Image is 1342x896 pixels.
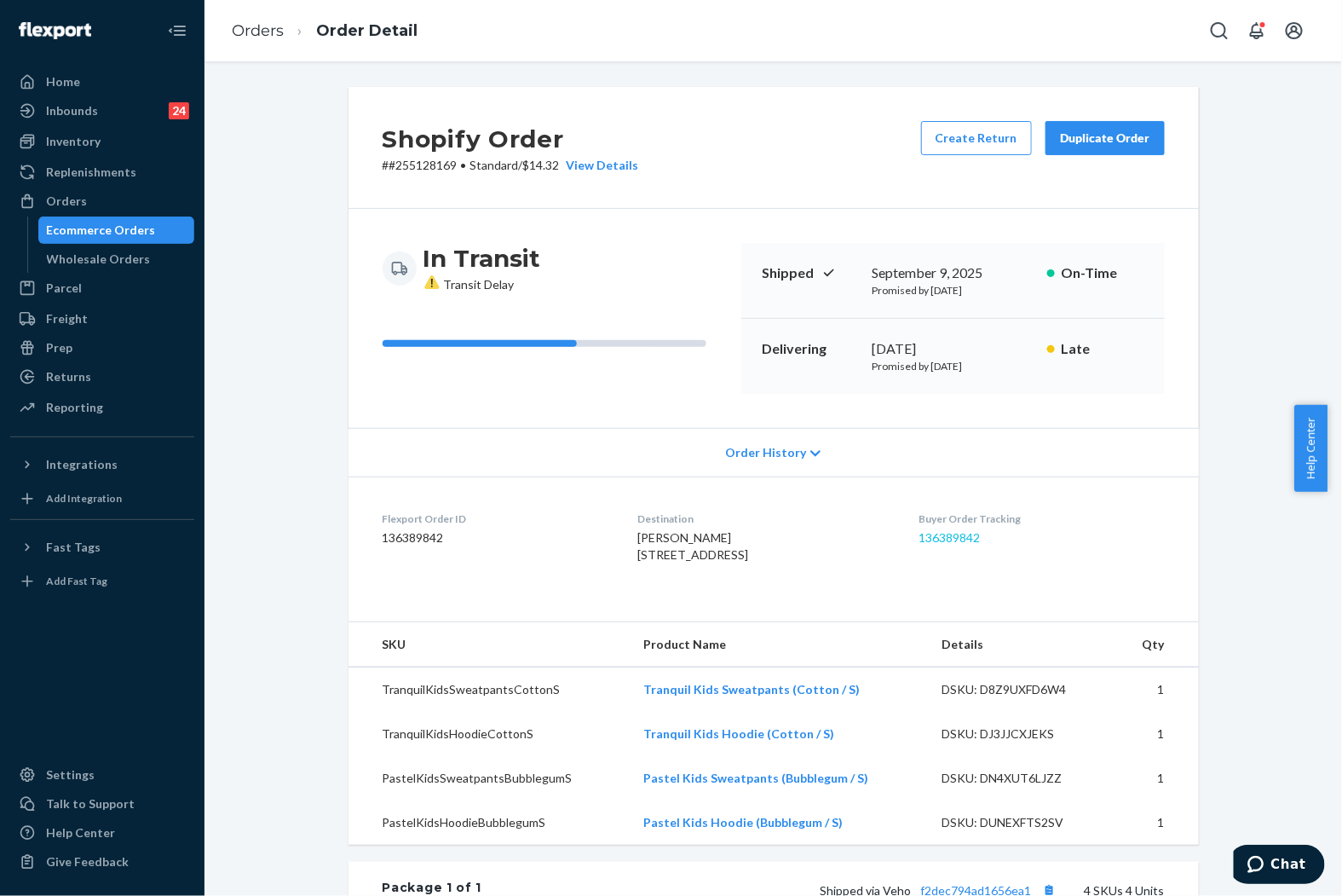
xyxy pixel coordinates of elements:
[10,363,194,390] a: Returns
[46,339,72,356] div: Prep
[383,157,639,174] p: # #255128169 / $14.32
[47,222,156,239] div: Ecommerce Orders
[46,368,91,385] div: Returns
[637,512,891,526] dt: Destination
[630,622,929,668] th: Product Name
[169,102,189,119] div: 24
[46,853,129,870] div: Give Feedback
[10,848,194,876] button: Give Feedback
[10,188,194,215] a: Orders
[10,305,194,332] a: Freight
[10,819,194,847] a: Help Center
[762,263,859,283] p: Shipped
[470,158,519,172] span: Standard
[160,14,194,48] button: Close Navigation
[1115,801,1198,845] td: 1
[873,339,1034,359] div: [DATE]
[1060,130,1150,147] div: Duplicate Order
[46,491,122,506] div: Add Integration
[383,529,610,546] dd: 136389842
[1240,14,1274,48] button: Open notifications
[942,770,1103,787] div: DSKU: DN4XUT6LJZZ
[10,334,194,361] a: Prep
[423,277,515,292] span: Transit Delay
[10,97,194,124] a: Inbounds24
[46,795,135,812] div: Talk to Support
[46,73,80,90] div: Home
[1234,845,1325,887] iframe: Opens a widget where you can chat to one of our agents
[1045,121,1165,155] button: Duplicate Order
[38,217,195,244] a: Ecommerce Orders
[10,568,194,595] a: Add Fast Tag
[1115,622,1198,668] th: Qty
[232,21,284,40] a: Orders
[873,359,1034,373] p: Promised by [DATE]
[1202,14,1236,48] button: Open Search Box
[1277,14,1311,48] button: Open account menu
[383,512,610,526] dt: Flexport Order ID
[38,246,195,273] a: Wholesale Orders
[46,539,101,556] div: Fast Tags
[10,68,194,95] a: Home
[873,263,1034,283] div: September 9, 2025
[46,310,88,327] div: Freight
[1062,339,1144,359] p: Late
[942,814,1103,831] div: DSKU: DUNEXFTS2SV
[46,456,118,473] div: Integrations
[10,394,194,421] a: Reporting
[19,22,91,39] img: Flexport logo
[348,622,631,668] th: SKU
[1115,756,1198,801] td: 1
[942,725,1103,743] div: DSKU: DJ3JJCXJEKS
[10,159,194,186] a: Replenishments
[10,790,194,818] button: Talk to Support
[1115,712,1198,756] td: 1
[643,815,843,830] a: Pastel Kids Hoodie (Bubblegum / S)
[921,121,1032,155] button: Create Return
[218,6,431,56] ol: breadcrumbs
[873,283,1034,298] p: Promised by [DATE]
[46,193,87,210] div: Orders
[461,158,467,172] span: •
[46,280,82,297] div: Parcel
[383,121,639,157] h2: Shopify Order
[1062,263,1144,283] p: On-Time
[643,771,868,785] a: Pastel Kids Sweatpants (Bubblegum / S)
[423,243,541,274] h3: In Transit
[10,275,194,302] a: Parcel
[919,530,980,545] a: 136389842
[643,682,860,697] a: Tranquil Kids Sweatpants (Cotton / S)
[725,444,806,461] span: Order History
[919,512,1164,526] dt: Buyer Order Tracking
[47,251,151,268] div: Wholesale Orders
[1294,405,1328,492] button: Help Center
[762,339,859,359] p: Delivering
[46,102,98,119] div: Inbounds
[46,824,115,841] div: Help Center
[348,756,631,801] td: PastelKidsSweatpantsBubblegumS
[10,534,194,561] button: Fast Tags
[10,128,194,155] a: Inventory
[46,164,136,181] div: Replenishments
[46,574,107,588] div: Add Fast Tag
[637,530,748,562] span: [PERSON_NAME] [STREET_ADDRESS]
[929,622,1116,668] th: Details
[46,399,103,416] div: Reporting
[942,681,1103,698] div: DSKU: D8Z9UXFD6W4
[10,451,194,478] button: Integrations
[348,712,631,756] td: TranquilKidsHoodieCottonS
[10,761,194,789] a: Settings
[10,485,194,512] a: Add Integration
[348,801,631,845] td: PastelKidsHoodieBubblegumS
[316,21,418,40] a: Order Detail
[46,766,95,783] div: Settings
[46,133,101,150] div: Inventory
[348,668,631,713] td: TranquilKidsSweatpantsCottonS
[1115,668,1198,713] td: 1
[643,726,834,741] a: Tranquil Kids Hoodie (Cotton / S)
[560,157,639,174] button: View Details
